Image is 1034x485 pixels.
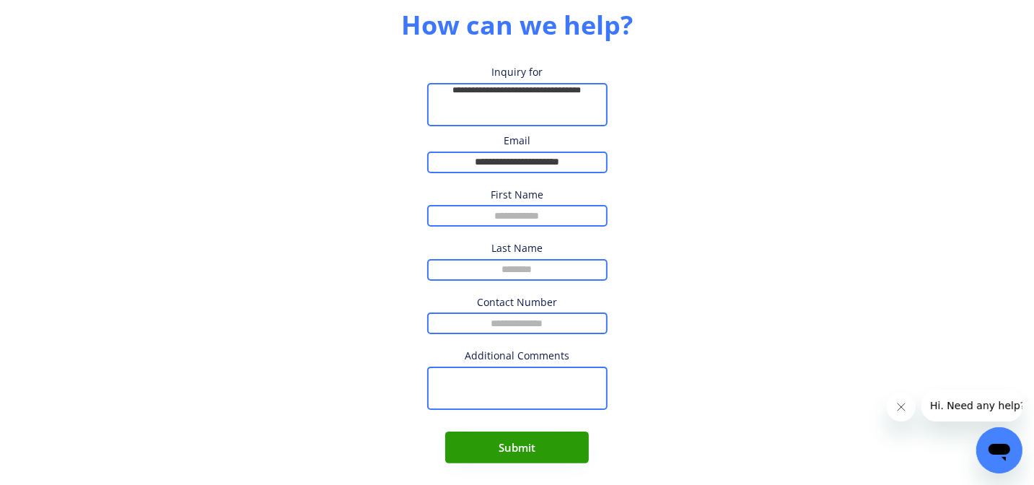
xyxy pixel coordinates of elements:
div: Contact Number [445,295,590,310]
div: First Name [445,188,590,202]
div: Additional Comments [445,349,590,363]
div: Last Name [445,241,590,255]
div: Inquiry for [445,65,590,79]
iframe: Close message [887,393,916,421]
iframe: Button to launch messaging window [976,427,1022,473]
div: How can we help? [401,7,633,43]
button: Submit [445,432,589,463]
span: Hi. Need any help? [9,10,104,22]
div: Email [445,134,590,148]
iframe: Message from company [921,390,1022,421]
